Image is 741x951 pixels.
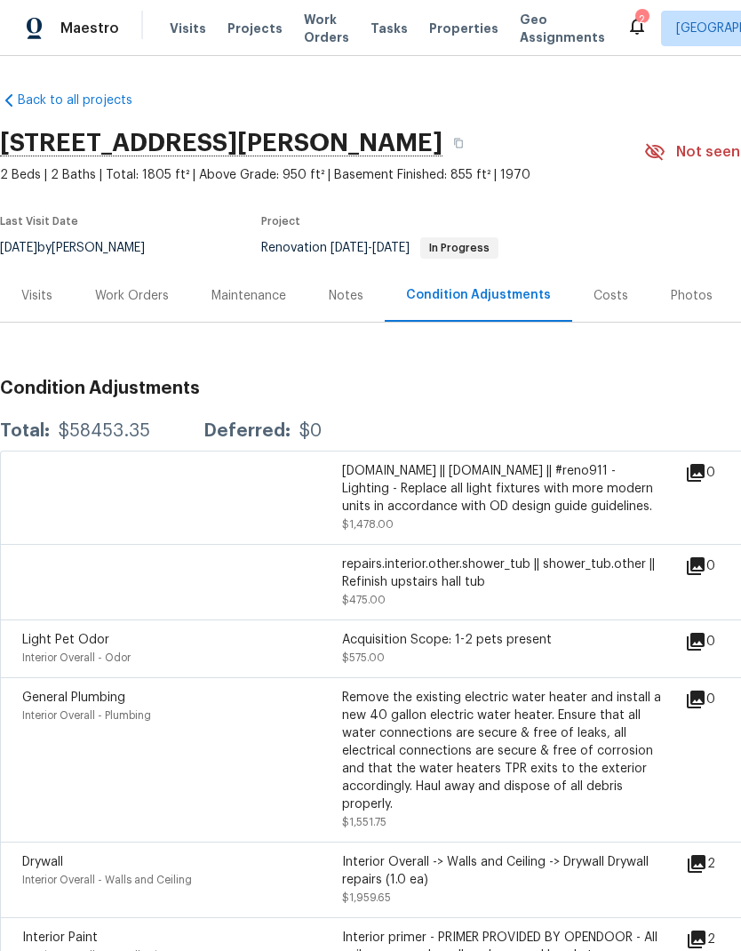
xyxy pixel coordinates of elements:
[406,286,551,304] div: Condition Adjustments
[422,243,497,253] span: In Progress
[372,242,410,254] span: [DATE]
[342,631,662,649] div: Acquisition Scope: 1-2 pets present
[342,689,662,813] div: Remove the existing electric water heater and install a new 40 gallon electric water heater. Ensu...
[22,634,109,646] span: Light Pet Odor
[329,287,363,305] div: Notes
[342,853,662,889] div: Interior Overall -> Walls and Ceiling -> Drywall Drywall repairs (1.0 ea)
[59,422,150,440] div: $58453.35
[520,11,605,46] span: Geo Assignments
[342,817,386,827] span: $1,551.75
[331,242,410,254] span: -
[342,892,391,903] span: $1,959.65
[304,11,349,46] span: Work Orders
[261,216,300,227] span: Project
[342,595,386,605] span: $475.00
[342,555,662,591] div: repairs.interior.other.shower_tub || shower_tub.other || Refinish upstairs hall tub
[22,691,125,704] span: General Plumbing
[594,287,628,305] div: Costs
[21,287,52,305] div: Visits
[170,20,206,37] span: Visits
[22,875,192,885] span: Interior Overall - Walls and Ceiling
[22,856,63,868] span: Drywall
[299,422,322,440] div: $0
[22,710,151,721] span: Interior Overall - Plumbing
[342,462,662,515] div: [DOMAIN_NAME] || [DOMAIN_NAME] || #reno911 - Lighting - Replace all light fixtures with more mode...
[22,931,98,944] span: Interior Paint
[442,127,474,159] button: Copy Address
[331,242,368,254] span: [DATE]
[342,652,385,663] span: $575.00
[370,22,408,35] span: Tasks
[635,11,648,28] div: 2
[261,242,498,254] span: Renovation
[95,287,169,305] div: Work Orders
[211,287,286,305] div: Maintenance
[671,287,713,305] div: Photos
[429,20,498,37] span: Properties
[22,652,131,663] span: Interior Overall - Odor
[342,519,394,530] span: $1,478.00
[227,20,283,37] span: Projects
[203,422,291,440] div: Deferred:
[60,20,119,37] span: Maestro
